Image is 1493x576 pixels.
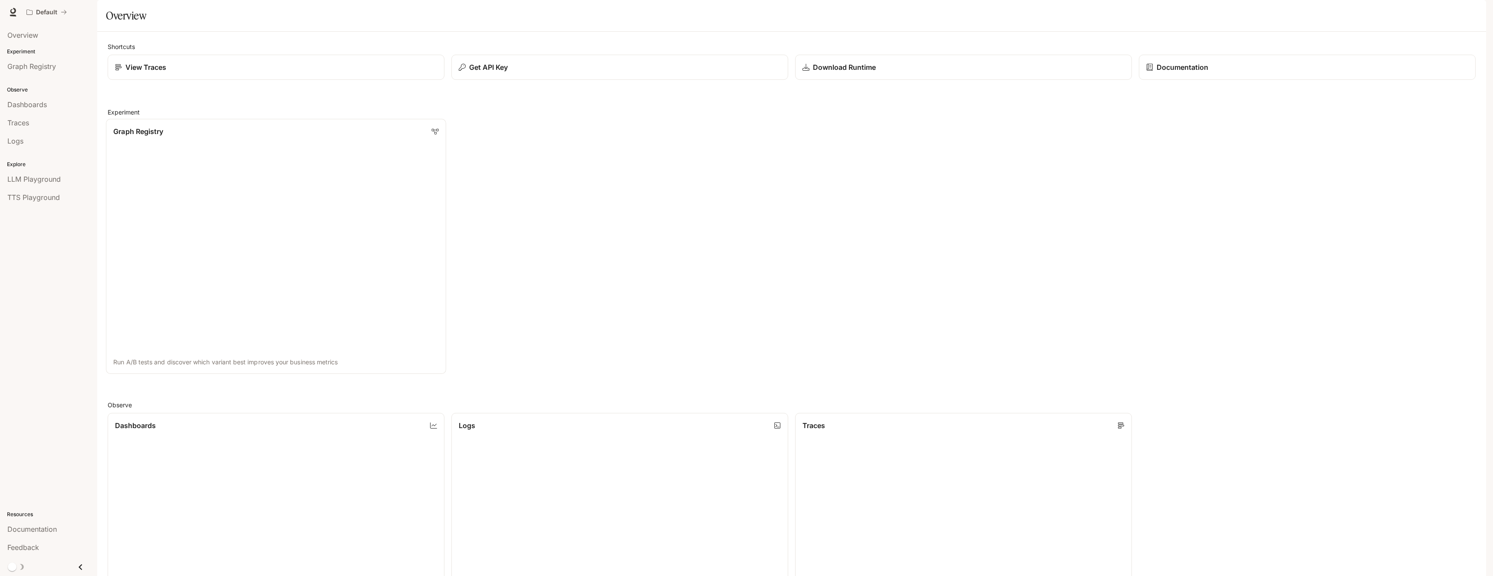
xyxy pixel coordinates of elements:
p: Documentation [1157,62,1208,72]
h2: Shortcuts [108,42,1476,51]
a: Documentation [1139,55,1476,80]
p: Get API Key [469,62,508,72]
p: Run A/B tests and discover which variant best improves your business metrics [113,358,438,367]
p: Logs [459,420,475,431]
p: Download Runtime [813,62,876,72]
p: Dashboards [115,420,156,431]
a: View Traces [108,55,444,80]
h2: Experiment [108,108,1476,117]
h2: Observe [108,400,1476,409]
button: Get API Key [451,55,788,80]
p: View Traces [125,62,166,72]
h1: Overview [106,7,146,24]
p: Traces [802,420,825,431]
p: Default [36,9,57,16]
p: Graph Registry [113,126,163,137]
a: Download Runtime [795,55,1132,80]
button: All workspaces [23,3,71,21]
a: Graph RegistryRun A/B tests and discover which variant best improves your business metrics [106,119,446,374]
